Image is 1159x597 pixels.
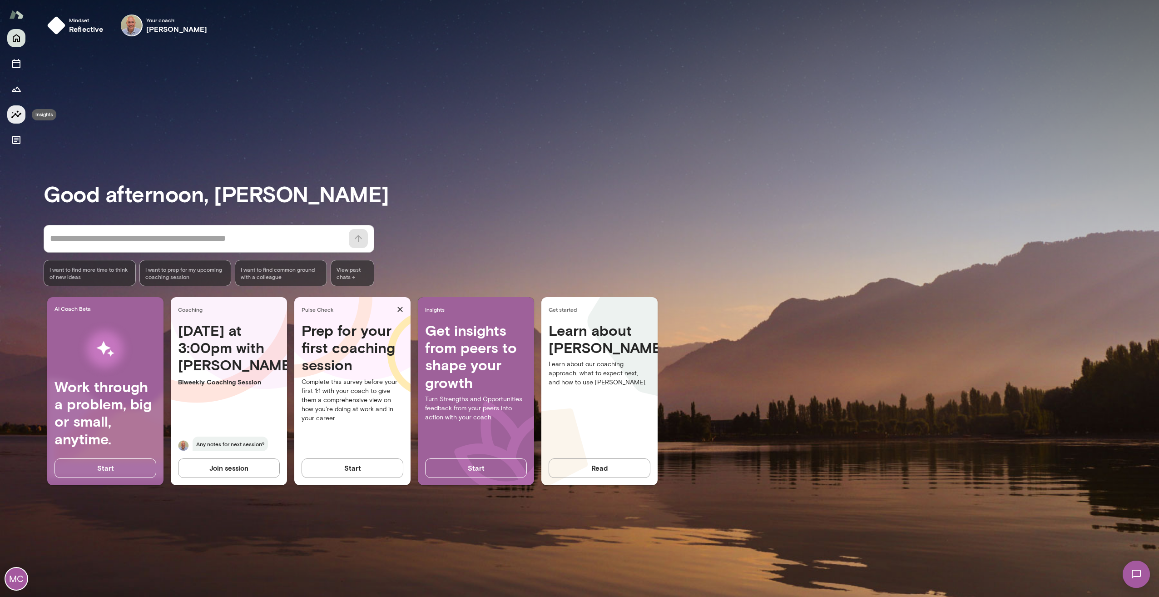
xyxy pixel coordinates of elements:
img: Mento [9,6,24,23]
button: Insights [7,105,25,124]
p: Turn Strengths and Opportunities feedback from your peers into action with your coach. [425,395,527,422]
span: I want to find common ground with a colleague [241,266,321,280]
h4: Learn about [PERSON_NAME] [549,322,650,357]
span: Your coach [146,16,208,24]
span: Insights [425,306,530,313]
button: Home [7,29,25,47]
img: mindset [47,16,65,35]
button: Sessions [7,55,25,73]
p: Learn about our coaching approach, what to expect next, and how to use [PERSON_NAME]. [549,360,650,387]
h6: reflective [69,24,104,35]
button: Documents [7,131,25,149]
span: Mindset [69,16,104,24]
div: I want to find more time to think of new ideas [44,260,136,286]
img: Marc Friedman [121,15,143,36]
p: Complete this survey before your first 1:1 with your coach to give them a comprehensive view on h... [302,378,403,423]
div: I want to find common ground with a colleague [235,260,327,286]
div: Marc FriedmanYour coach[PERSON_NAME] [114,11,214,40]
span: Coaching [178,306,283,313]
h4: [DATE] at 3:00pm with [PERSON_NAME] [178,322,280,374]
button: Start [54,458,156,478]
span: Get started [549,306,654,313]
button: Read [549,458,650,478]
h3: Good afternoon, [PERSON_NAME] [44,181,1159,206]
h4: Work through a problem, big or small, anytime. [54,378,156,448]
div: MC [5,568,27,590]
div: Insights [32,109,56,120]
span: I want to prep for my upcoming coaching session [145,266,226,280]
h4: Prep for your first coaching session [302,322,403,374]
span: Pulse Check [302,306,393,313]
span: AI Coach Beta [54,305,160,312]
button: Growth Plan [7,80,25,98]
img: Marc [178,440,189,451]
p: Biweekly Coaching Session [178,378,280,387]
span: Any notes for next session? [193,437,268,451]
span: View past chats -> [331,260,374,286]
span: I want to find more time to think of new ideas [50,266,130,280]
h6: [PERSON_NAME] [146,24,208,35]
button: Start [302,458,403,478]
div: I want to prep for my upcoming coaching session [139,260,232,286]
img: AI Workflows [65,320,146,378]
h4: Get insights from peers to shape your growth [425,322,527,392]
button: Mindsetreflective [44,11,111,40]
button: Join session [178,458,280,478]
button: Start [425,458,527,478]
